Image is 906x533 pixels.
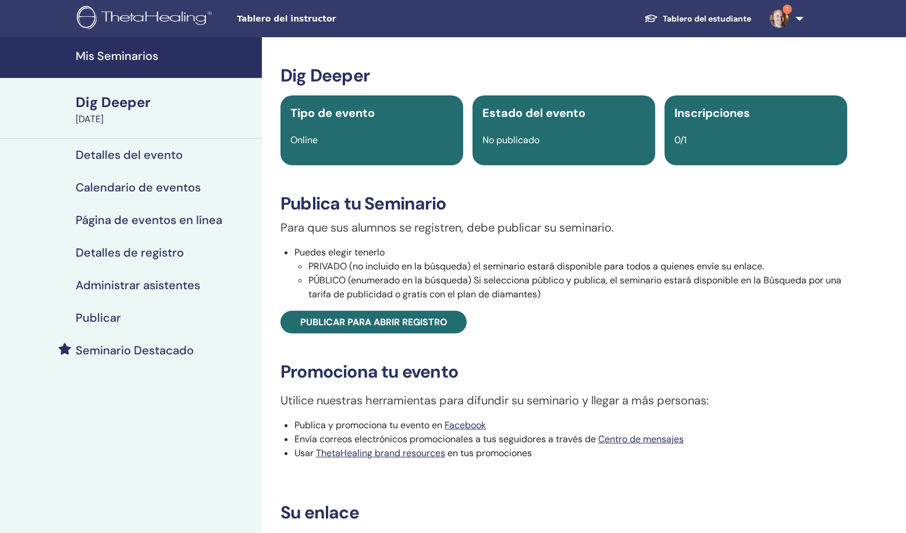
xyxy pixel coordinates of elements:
p: Para que sus alumnos se registren, debe publicar su seminario. [280,219,847,236]
h3: Su enlace [280,502,847,523]
a: Tablero del estudiante [635,8,761,30]
a: Facebook [445,419,486,431]
a: Publicar para abrir registro [280,311,467,333]
h4: Detalles de registro [76,246,184,260]
a: Centro de mensajes [598,433,684,445]
h3: Promociona tu evento [280,361,847,382]
h4: Mis Seminarios [76,49,255,63]
h4: Seminario Destacado [76,343,194,357]
span: Estado del evento [482,105,585,120]
a: Dig Deeper[DATE] [69,93,262,126]
li: Puedes elegir tenerlo [294,246,847,301]
h3: Publica tu Seminario [280,193,847,214]
img: graduation-cap-white.svg [644,13,658,23]
h4: Administrar asistentes [76,278,200,292]
div: Dig Deeper [76,93,255,112]
h3: Dig Deeper [280,65,847,86]
a: ThetaHealing brand resources [316,447,445,459]
h4: Página de eventos en línea [76,213,222,227]
h4: Detalles del evento [76,148,183,162]
li: Publica y promociona tu evento en [294,418,847,432]
h4: Publicar [76,311,121,325]
img: logo.png [77,6,216,32]
p: Utilice nuestras herramientas para difundir su seminario y llegar a más personas: [280,392,847,409]
li: Usar en tus promociones [294,446,847,460]
li: PRIVADO (no incluido en la búsqueda) el seminario estará disponible para todos a quienes envíe su... [308,260,847,273]
span: 0/1 [674,134,687,146]
span: Publicar para abrir registro [300,316,447,328]
span: Online [290,134,318,146]
img: default.jpg [770,9,788,28]
li: Envía correos electrónicos promocionales a tus seguidores a través de [294,432,847,446]
li: PÚBLICO (enumerado en la búsqueda) Si selecciona público y publica, el seminario estará disponibl... [308,273,847,301]
span: Inscripciones [674,105,750,120]
span: 7 [783,5,792,14]
div: [DATE] [76,112,255,126]
span: Tablero del instructor [237,13,411,25]
span: No publicado [482,134,539,146]
h4: Calendario de eventos [76,180,201,194]
span: Tipo de evento [290,105,375,120]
